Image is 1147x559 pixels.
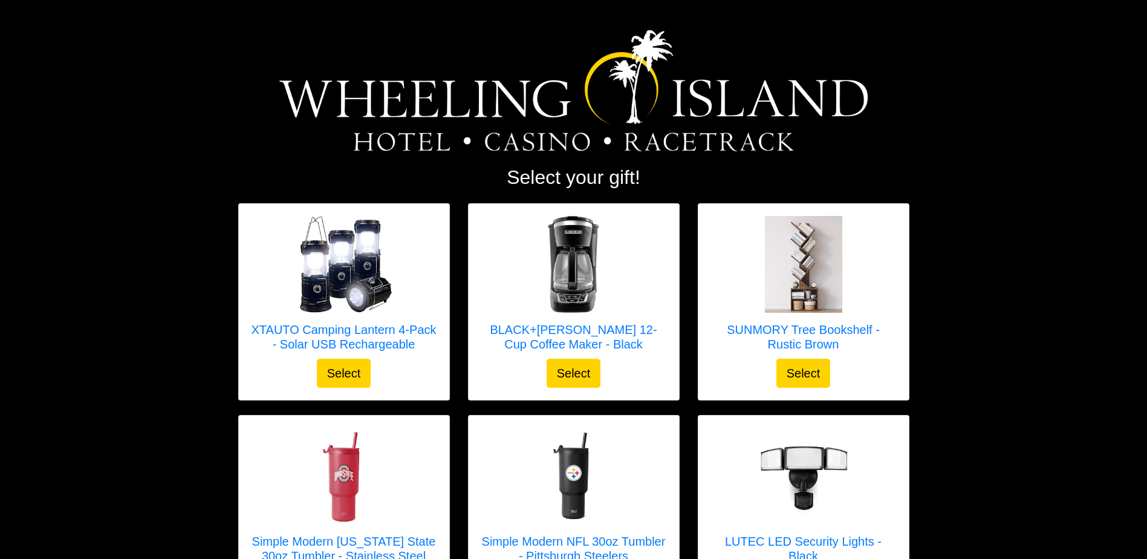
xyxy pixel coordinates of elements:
[296,428,392,525] img: Simple Modern Ohio State 30oz Tumbler - Stainless Steel
[296,216,392,313] img: XTAUTO Camping Lantern 4-Pack - Solar USB Rechargeable
[710,216,897,359] a: SUNMORY Tree Bookshelf - Rustic Brown SUNMORY Tree Bookshelf - Rustic Brown
[279,30,868,151] img: Logo
[710,322,897,351] h5: SUNMORY Tree Bookshelf - Rustic Brown
[317,359,371,388] button: Select
[251,322,437,351] h5: XTAUTO Camping Lantern 4-Pack - Solar USB Rechargeable
[755,216,852,313] img: SUNMORY Tree Bookshelf - Rustic Brown
[238,166,909,189] h2: Select your gift!
[525,428,622,525] img: Simple Modern NFL 30oz Tumbler - Pittsburgh Steelers
[251,216,437,359] a: XTAUTO Camping Lantern 4-Pack - Solar USB Rechargeable XTAUTO Camping Lantern 4-Pack - Solar USB ...
[481,322,667,351] h5: BLACK+[PERSON_NAME] 12-Cup Coffee Maker - Black
[525,216,622,313] img: BLACK+DECKER 12-Cup Coffee Maker - Black
[755,428,852,525] img: LUTEC LED Security Lights - Black
[776,359,831,388] button: Select
[547,359,601,388] button: Select
[481,216,667,359] a: BLACK+DECKER 12-Cup Coffee Maker - Black BLACK+[PERSON_NAME] 12-Cup Coffee Maker - Black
